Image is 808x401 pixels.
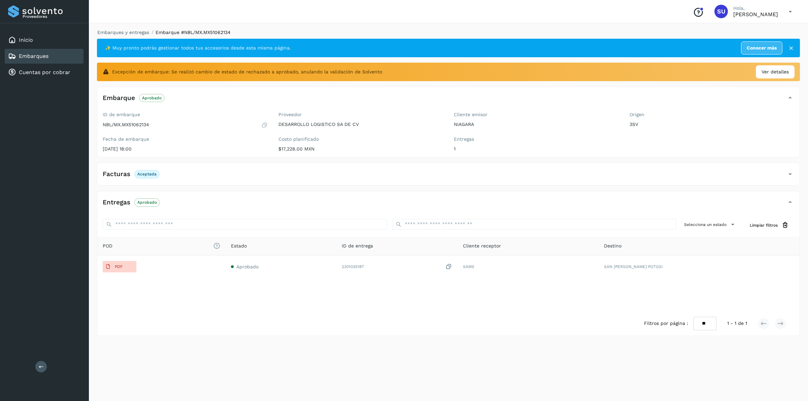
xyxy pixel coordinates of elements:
span: Limpiar filtros [750,222,778,228]
div: Inicio [5,33,83,47]
p: DESARROLLO LOGISTICO SA DE CV [278,122,443,127]
span: ID de entrega [342,242,373,249]
p: Sayra Ugalde [733,11,778,18]
div: Embarques [5,49,83,64]
span: Estado [231,242,247,249]
span: Embarque #NBL/MX.MX51062134 [156,30,231,35]
p: Hola, [733,5,778,11]
a: Cuentas por cobrar [19,69,70,75]
a: Embarques y entregas [97,30,149,35]
td: SAN [PERSON_NAME] POTOSI [599,256,800,278]
a: Embarques [19,53,48,59]
p: Aprobado [142,96,162,100]
span: Aprobado [236,264,259,269]
p: $17,228.00 MXN [278,146,443,152]
td: SAMS [458,256,598,278]
button: PDF [103,261,136,272]
p: 1 [454,146,619,152]
button: Limpiar filtros [744,219,794,231]
a: Conocer más [741,41,782,55]
h4: Entregas [103,199,130,206]
label: ID de embarque [103,112,268,118]
nav: breadcrumb [97,29,800,36]
label: Fecha de embarque [103,136,268,142]
label: Costo planificado [278,136,443,142]
p: 3SV [630,122,795,127]
h4: Facturas [103,170,130,178]
span: Cliente receptor [463,242,501,249]
span: Filtros por página : [644,320,688,327]
div: EntregasAprobado [97,197,800,213]
span: POD [103,242,220,249]
p: PDF [115,264,123,269]
button: Selecciona un estado [681,219,739,230]
div: FacturasAceptada [97,168,800,185]
label: Origen [630,112,795,118]
label: Cliente emisor [454,112,619,118]
p: [DATE] 18:00 [103,146,268,152]
p: Proveedores [23,14,81,19]
span: ✨ Muy pronto podrás gestionar todos tus accesorios desde esta misma página. [105,44,291,52]
div: 2301035187 [342,263,452,270]
p: NIAGARA [454,122,619,127]
span: Destino [604,242,621,249]
span: Ver detalles [762,68,789,75]
p: Aprobado [137,200,157,205]
a: Inicio [19,37,33,43]
span: 1 - 1 de 1 [727,320,747,327]
div: Cuentas por cobrar [5,65,83,80]
h4: Embarque [103,94,135,102]
div: EmbarqueAprobado [97,92,800,109]
p: Aceptada [137,172,157,176]
span: Excepción de embarque: Se realizó cambio de estado de rechazado a aprobado, anulando la validació... [112,68,382,75]
label: Entregas [454,136,619,142]
p: NBL/MX.MX51062134 [103,122,149,128]
label: Proveedor [278,112,443,118]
